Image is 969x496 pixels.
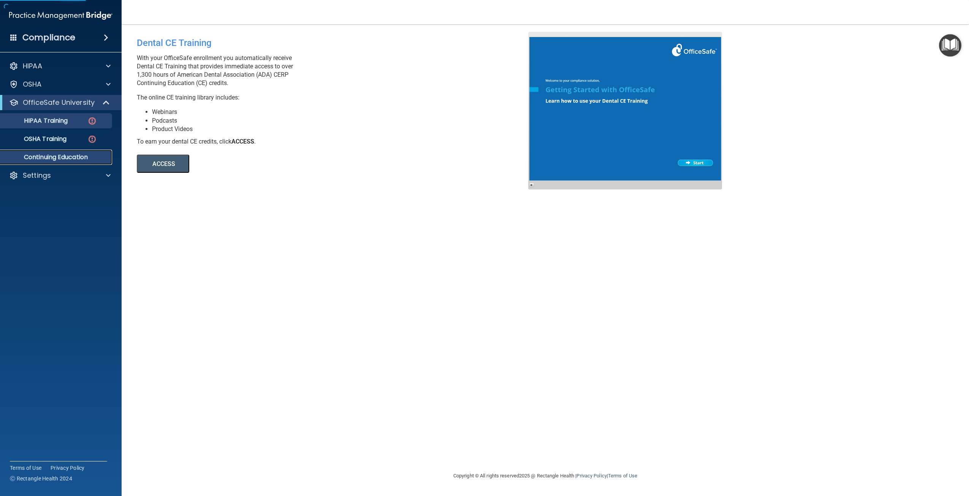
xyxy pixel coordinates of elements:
[137,137,534,146] div: To earn your dental CE credits, click .
[5,153,109,161] p: Continuing Education
[931,444,960,472] iframe: Drift Widget Chat Controller
[231,138,254,145] b: ACCESS
[23,171,51,180] p: Settings
[608,473,637,479] a: Terms of Use
[137,155,189,173] button: ACCESS
[939,34,961,57] button: Open Resource Center
[5,117,68,125] p: HIPAA Training
[23,80,42,89] p: OSHA
[137,32,534,54] div: Dental CE Training
[576,473,606,479] a: Privacy Policy
[137,54,534,87] p: With your OfficeSafe enrollment you automatically receive Dental CE Training that provides immedi...
[152,108,534,116] li: Webinars
[23,62,42,71] p: HIPAA
[10,475,72,482] span: Ⓒ Rectangle Health 2024
[10,464,41,472] a: Terms of Use
[9,98,110,107] a: OfficeSafe University
[137,161,345,167] a: ACCESS
[87,116,97,126] img: danger-circle.6113f641.png
[9,171,111,180] a: Settings
[152,125,534,133] li: Product Videos
[152,117,534,125] li: Podcasts
[87,134,97,144] img: danger-circle.6113f641.png
[9,80,111,89] a: OSHA
[137,93,534,102] p: The online CE training library includes:
[407,464,684,488] div: Copyright © All rights reserved 2025 @ Rectangle Health | |
[23,98,95,107] p: OfficeSafe University
[9,62,111,71] a: HIPAA
[9,8,112,23] img: PMB logo
[51,464,85,472] a: Privacy Policy
[5,135,66,143] p: OSHA Training
[22,32,75,43] h4: Compliance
